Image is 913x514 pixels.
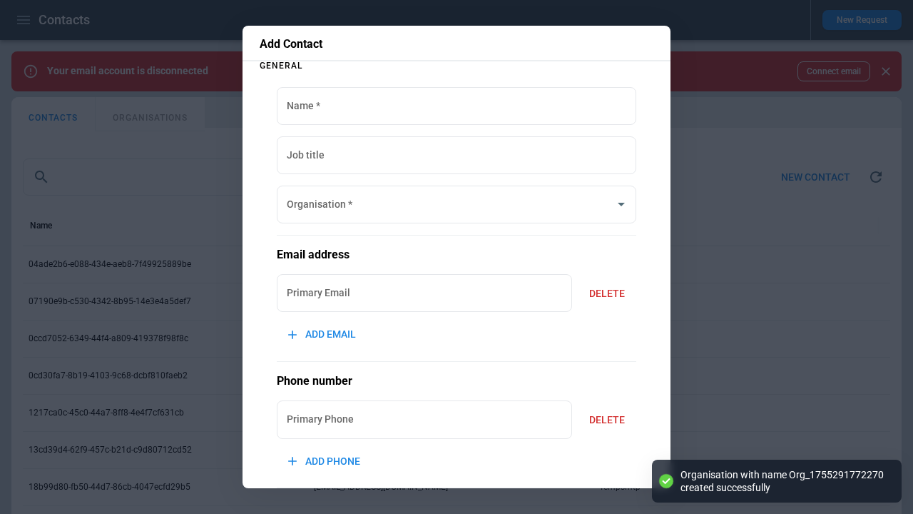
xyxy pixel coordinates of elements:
[260,61,653,70] p: General
[277,247,636,263] h5: Email address
[578,405,636,435] button: DELETE
[277,373,636,389] h5: Phone number
[277,488,636,510] p: Notes
[611,194,631,214] button: Open
[277,446,372,477] button: ADD PHONE
[578,278,636,309] button: DELETE
[680,468,887,494] div: Organisation with name Org_1755291772270 created successfully
[260,37,653,51] p: Add Contact
[277,319,367,350] button: ADD EMAIL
